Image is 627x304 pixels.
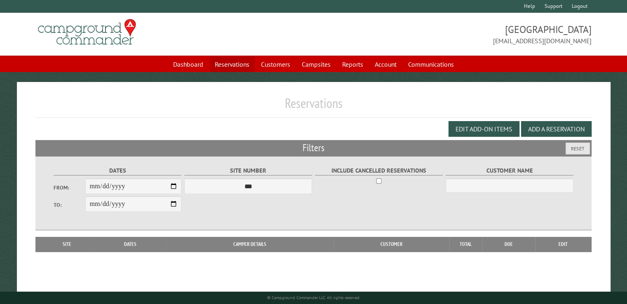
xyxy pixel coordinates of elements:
[297,56,336,72] a: Campsites
[210,56,254,72] a: Reservations
[566,143,590,154] button: Reset
[521,121,592,137] button: Add a Reservation
[54,166,182,175] label: Dates
[94,237,166,252] th: Dates
[168,56,208,72] a: Dashboard
[54,201,86,209] label: To:
[315,166,443,175] label: Include Cancelled Reservations
[446,166,574,175] label: Customer Name
[403,56,459,72] a: Communications
[370,56,402,72] a: Account
[35,95,592,118] h1: Reservations
[314,23,592,46] span: [GEOGRAPHIC_DATA] [EMAIL_ADDRESS][DOMAIN_NAME]
[535,237,592,252] th: Edit
[54,184,86,192] label: From:
[35,16,139,48] img: Campground Commander
[482,237,535,252] th: Due
[184,166,312,175] label: Site Number
[35,140,592,156] h2: Filters
[256,56,295,72] a: Customers
[449,121,519,137] button: Edit Add-on Items
[449,237,482,252] th: Total
[166,237,333,252] th: Camper Details
[333,237,449,252] th: Customer
[267,295,360,300] small: © Campground Commander LLC. All rights reserved.
[337,56,368,72] a: Reports
[40,237,94,252] th: Site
